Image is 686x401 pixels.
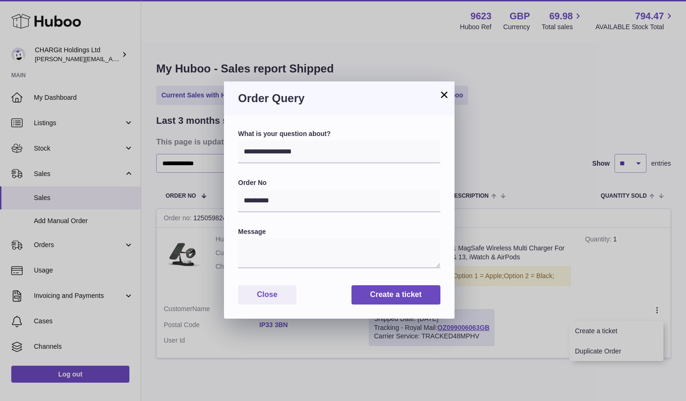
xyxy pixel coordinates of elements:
button: × [439,89,450,100]
h3: Order Query [238,91,440,106]
button: Create a ticket [351,285,440,305]
label: What is your question about? [238,129,440,138]
label: Message [238,227,440,236]
label: Order No [238,178,440,187]
button: Close [238,285,296,305]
